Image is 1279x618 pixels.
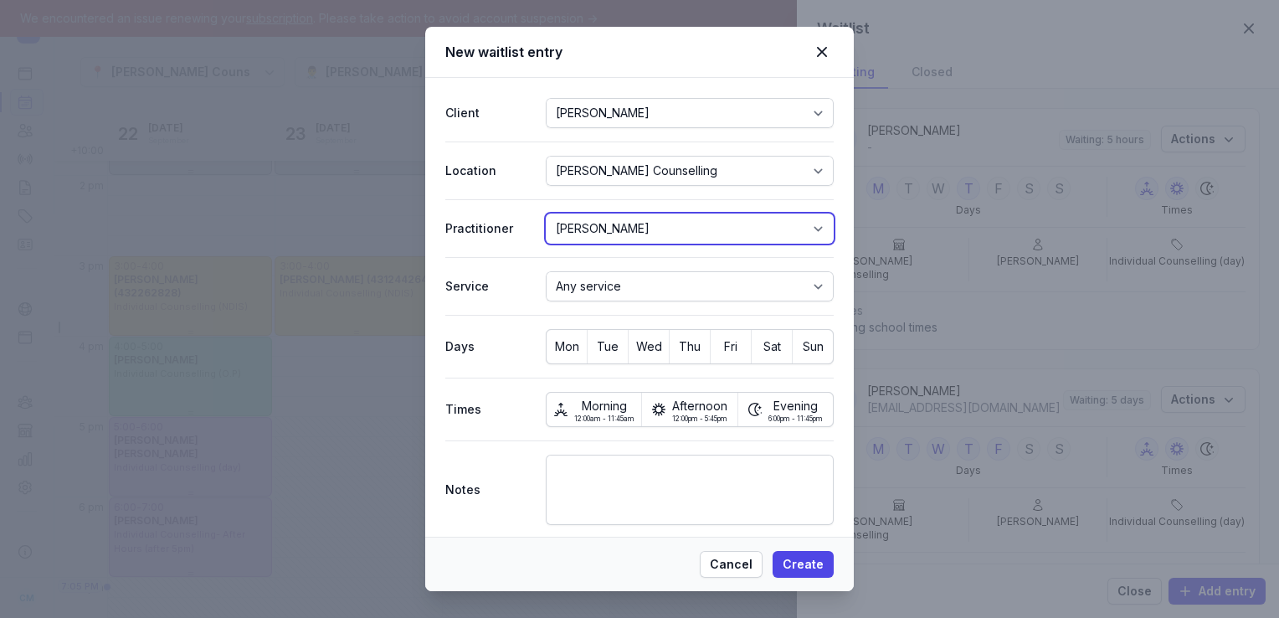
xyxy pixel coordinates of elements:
[574,397,634,415] span: Morning
[768,397,823,415] span: Evening
[547,330,587,363] button: Mon
[670,330,710,363] button: Thu
[793,335,833,358] span: Sun
[783,554,824,574] span: Create
[670,335,710,358] span: Thu
[629,335,669,358] span: Wed
[547,335,587,358] span: Mon
[711,335,751,358] span: Fri
[738,393,833,426] button: Evening6:00pm - 11:45pm
[711,330,751,363] button: Fri
[773,551,834,578] button: Create
[445,276,532,296] div: Service
[445,219,532,239] div: Practitioner
[672,397,727,415] span: Afternoon
[793,330,833,363] button: Sun
[588,335,628,358] span: Tue
[445,480,532,500] div: Notes
[445,103,532,123] div: Client
[752,330,792,363] button: Sat
[445,161,532,181] div: Location
[588,330,628,363] button: Tue
[629,330,669,363] button: Wed
[445,399,532,420] div: Times
[547,393,641,426] button: Morning12:00am - 11:45am
[574,415,634,422] span: 12:00am - 11:45am
[752,335,792,358] span: Sat
[642,393,737,426] button: Afternoon12:00pm - 5:45pm
[700,551,763,578] button: Cancel
[445,337,532,357] div: Days
[672,415,727,422] span: 12:00pm - 5:45pm
[768,415,823,422] span: 6:00pm - 11:45pm
[445,42,810,62] div: New waitlist entry
[710,554,753,574] span: Cancel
